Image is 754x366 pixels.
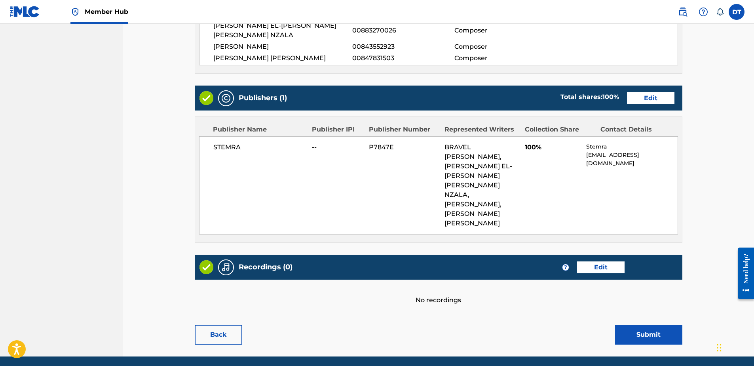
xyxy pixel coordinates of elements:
h5: Recordings (0) [239,263,292,272]
div: No recordings [195,280,682,305]
span: STEMRA [213,143,306,152]
iframe: Chat Widget [714,328,754,366]
img: Valid [199,260,213,274]
span: Composer [454,53,547,63]
span: 00847831503 [352,53,454,63]
a: Edit [627,92,674,104]
div: Slepen [717,336,722,360]
img: MLC Logo [9,6,40,17]
span: [PERSON_NAME] [213,42,353,51]
img: help [699,7,708,17]
iframe: Resource Center [732,242,754,305]
div: Publisher IPI [312,125,363,134]
span: Member Hub [85,7,128,16]
a: Public Search [675,4,691,20]
a: Edit [577,261,625,273]
div: User Menu [729,4,745,20]
span: 100% [525,143,581,152]
span: 100 % [602,93,619,101]
span: Composer [454,26,547,35]
span: -- [312,143,363,152]
div: Total shares: [560,92,619,102]
img: Recordings [221,263,231,272]
span: 00883270026 [352,26,454,35]
div: Publisher Number [369,125,439,134]
div: Help [695,4,711,20]
p: [EMAIL_ADDRESS][DOMAIN_NAME] [586,151,677,168]
div: Publisher Name [213,125,306,134]
p: Stemra [586,143,677,151]
span: P7847E [369,143,439,152]
div: Contact Details [600,125,670,134]
img: Valid [199,91,213,105]
img: search [678,7,688,17]
button: Submit [615,325,682,345]
div: Notifications [716,8,724,16]
div: Represented Writers [444,125,519,134]
div: Collection Share [525,125,594,134]
span: Composer [454,42,547,51]
div: Chatwidget [714,328,754,366]
img: Top Rightsholder [70,7,80,17]
span: [PERSON_NAME] EL-[PERSON_NAME] [PERSON_NAME] NZALA [213,21,353,40]
span: [PERSON_NAME] [PERSON_NAME] [213,53,353,63]
img: Publishers [221,93,231,103]
span: BRAVEL [PERSON_NAME], [PERSON_NAME] EL-[PERSON_NAME] [PERSON_NAME] NZALA, [PERSON_NAME], [PERSON_... [444,143,512,227]
span: ? [562,264,569,271]
h5: Publishers (1) [239,93,287,103]
span: 00843552923 [352,42,454,51]
a: Back [195,325,242,345]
